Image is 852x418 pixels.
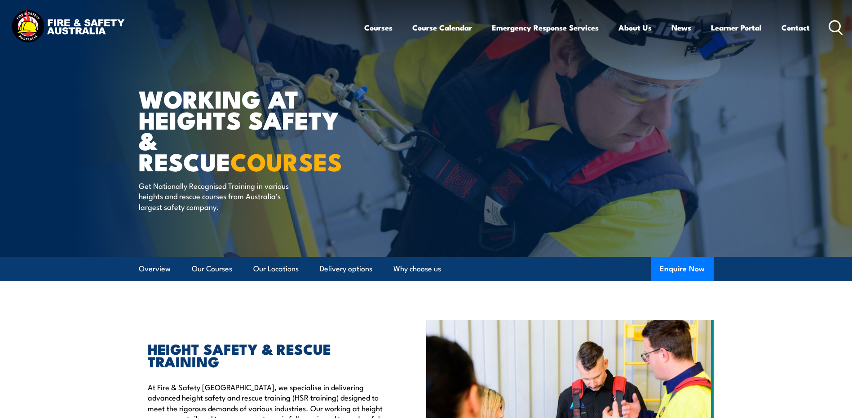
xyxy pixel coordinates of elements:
[492,16,599,39] a: Emergency Response Services
[148,342,385,367] h2: HEIGHT SAFETY & RESCUE TRAINING
[364,16,393,39] a: Courses
[253,257,299,281] a: Our Locations
[320,257,372,281] a: Delivery options
[393,257,441,281] a: Why choose us
[651,257,714,281] button: Enquire Now
[412,16,472,39] a: Course Calendar
[711,16,762,39] a: Learner Portal
[671,16,691,39] a: News
[618,16,652,39] a: About Us
[192,257,232,281] a: Our Courses
[139,88,361,172] h1: WORKING AT HEIGHTS SAFETY & RESCUE
[230,142,342,179] strong: COURSES
[781,16,810,39] a: Contact
[139,257,171,281] a: Overview
[139,180,303,212] p: Get Nationally Recognised Training in various heights and rescue courses from Australia’s largest...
